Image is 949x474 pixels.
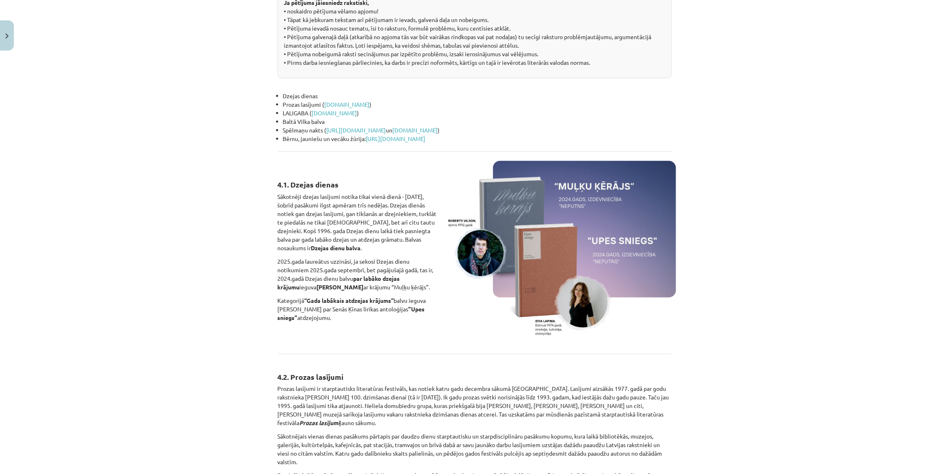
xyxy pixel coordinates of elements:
a: [URL][DOMAIN_NAME] [366,135,426,142]
img: Muļķu ķērājs un Upes sniegs [447,160,677,337]
i: Prozas lasījumi [300,419,340,426]
li: Prozas lasījumi ( ) [283,100,672,109]
p: Prozas lasījumi ir starptautisks literatūras festivāls, kas notiek katru gadu decembra sākumā [GE... [278,384,672,427]
li: Baltā Vilka balva [283,117,672,126]
a: [DOMAIN_NAME] [325,101,370,108]
p: 2025.gada laureātus uzzināsi, ja sekosi Dzejas dienu notikumiem 2025.gada septembrī, bet pagājuša... [278,257,440,291]
strong: par labāko dzejas krājumu [278,275,400,291]
b: 4.2. Prozas lasījumi [278,372,344,381]
strong: "Upes sniegs" [278,305,425,321]
a: [DOMAIN_NAME] [312,109,357,117]
a: [URL][DOMAIN_NAME] [327,126,386,134]
a: [DOMAIN_NAME] [393,126,438,134]
strong: “Gada labākais atdzejas krājums” [305,297,394,304]
strong: [PERSON_NAME] [317,283,364,291]
li: Dzejas dienas [283,92,672,100]
p: Sākotnējais vienas dienas pasākums pārtapis par daudzu dienu starptautisku un starpdisciplināru p... [278,432,672,466]
li: Bērnu, jauniešu un vecāku žūrija: [283,134,672,143]
li: Spēlmaņu nakts ( un ) [283,126,672,134]
p: Sākotnēji dzejas lasījumi notika tikai vienā dienā - [DATE], šobrīd pasākumi ilgst apmēram trīs n... [278,192,440,252]
img: icon-close-lesson-0947bae3869378f0d4975bcd49f059093ad1ed9edebbc8119c70593378902aed.svg [5,33,9,39]
strong: 4.1. Dzejas dienas [278,180,339,189]
p: Kategorijā balvu ieguva [PERSON_NAME] par Senās Ķīnas lirikas antoloģijas atdzejojumu. [278,296,440,322]
strong: Dzejas dienu balva [311,244,361,251]
li: LALIGABA ( ) [283,109,672,117]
